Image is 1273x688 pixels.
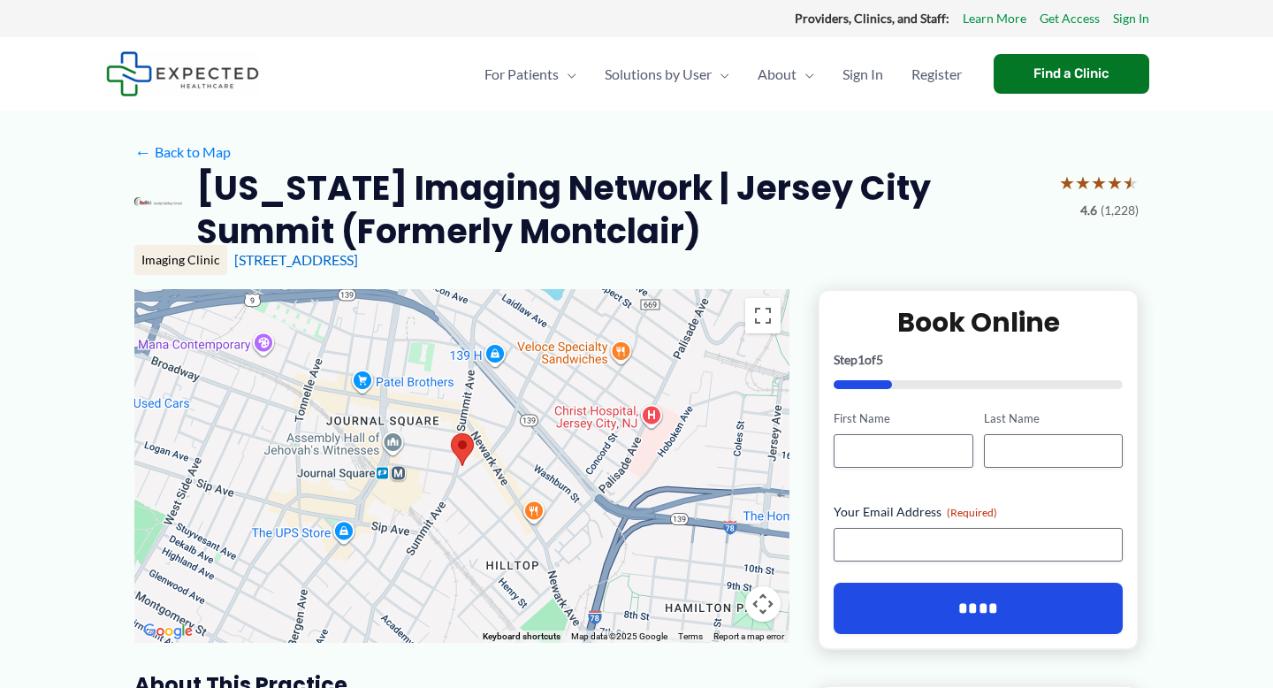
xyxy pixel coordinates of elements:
span: Map data ©2025 Google [571,631,667,641]
a: AboutMenu Toggle [743,43,828,105]
a: Open this area in Google Maps (opens a new window) [139,620,197,643]
span: Menu Toggle [559,43,576,105]
button: Keyboard shortcuts [483,631,560,643]
div: Imaging Clinic [134,245,227,275]
span: ★ [1091,166,1107,199]
a: Solutions by UserMenu Toggle [591,43,743,105]
a: Get Access [1040,7,1100,30]
span: Register [911,43,962,105]
span: (Required) [947,506,997,519]
a: Sign In [1113,7,1149,30]
a: Report a map error [713,631,784,641]
nav: Primary Site Navigation [470,43,976,105]
h2: [US_STATE] Imaging Network | Jersey City Summit (Formerly Montclair) [196,166,1045,254]
span: Menu Toggle [797,43,814,105]
span: 5 [876,352,883,367]
span: ★ [1107,166,1123,199]
span: Menu Toggle [712,43,729,105]
label: Last Name [984,410,1123,427]
span: About [758,43,797,105]
button: Toggle fullscreen view [745,298,781,333]
a: [STREET_ADDRESS] [234,251,358,268]
a: For PatientsMenu Toggle [470,43,591,105]
span: ★ [1075,166,1091,199]
span: Sign In [842,43,883,105]
label: Your Email Address [834,503,1123,521]
a: Learn More [963,7,1026,30]
a: Find a Clinic [994,54,1149,94]
h2: Book Online [834,305,1123,340]
span: ★ [1123,166,1139,199]
img: Expected Healthcare Logo - side, dark font, small [106,51,259,96]
a: Sign In [828,43,897,105]
strong: Providers, Clinics, and Staff: [795,11,949,26]
span: (1,228) [1101,199,1139,222]
span: For Patients [484,43,559,105]
span: ★ [1059,166,1075,199]
span: 4.6 [1080,199,1097,222]
p: Step of [834,354,1123,366]
span: Solutions by User [605,43,712,105]
a: ←Back to Map [134,139,231,165]
label: First Name [834,410,972,427]
button: Map camera controls [745,586,781,622]
span: 1 [858,352,865,367]
a: Register [897,43,976,105]
a: Terms (opens in new tab) [678,631,703,641]
img: Google [139,620,197,643]
span: ← [134,143,151,160]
